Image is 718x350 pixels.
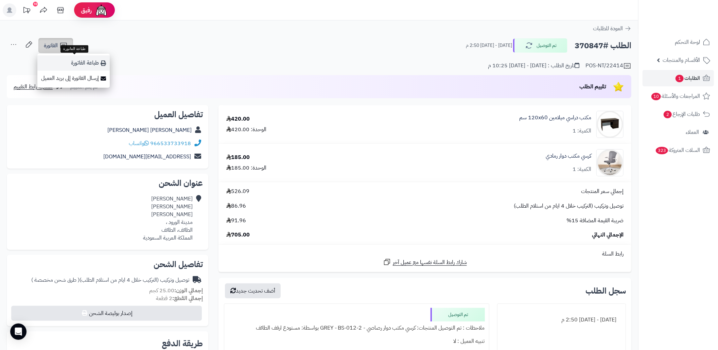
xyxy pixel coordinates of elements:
a: مكتب دراسي ميلامين 120x60 سم [519,114,591,122]
a: السلات المتروكة323 [643,142,714,158]
span: شارك رابط السلة نفسها مع عميل آخر [393,259,467,266]
a: واتساب [129,139,149,147]
div: تنبيه العميل : لا [228,335,485,348]
span: 1 [676,75,684,82]
a: كرسي مكتب دوار رمادي [546,152,591,160]
button: إصدار بوليصة الشحن [11,306,202,321]
img: 1746534583-1746355290059-2-90x90.jpg [597,149,623,176]
h2: الطلب #370847 [575,39,631,53]
div: الوحدة: 420.00 [226,126,266,134]
div: الكمية: 1 [573,165,591,173]
a: 966533733918 [150,139,191,147]
div: 420.00 [226,115,250,123]
button: تم التوصيل [513,38,567,53]
div: الكمية: 1 [573,127,591,135]
h2: طريقة الدفع [162,339,203,348]
div: POS-NT/22414 [585,62,631,70]
span: السلات المتروكة [655,145,700,155]
span: 323 [656,147,668,154]
div: ملاحظات : تم التوصيل المنتجات: كرسي مكتب دوار رصاصي - GREY - BS-012-2 بواسطة: مستودع ارفف الطائف [228,321,485,335]
div: 10 [33,2,38,6]
div: 185.00 [226,154,250,161]
span: لوحة التحكم [675,37,700,47]
a: لوحة التحكم [643,34,714,50]
div: طباعة الفاتورة [60,45,88,53]
span: توصيل وتركيب (التركيب خلال 4 ايام من استلام الطلب) [514,202,624,210]
span: 86.96 [226,202,246,210]
h2: عنوان الشحن [12,179,203,187]
h2: تفاصيل الشحن [12,260,203,268]
span: ( طرق شحن مخصصة ) [31,276,80,284]
a: [EMAIL_ADDRESS][DOMAIN_NAME] [103,153,191,161]
span: طلبات الإرجاع [663,109,700,119]
h3: سجل الطلب [585,287,626,295]
a: مشاركة رابط التقييم [14,83,64,91]
a: تحديثات المنصة [18,3,35,19]
a: [PERSON_NAME] [PERSON_NAME] [107,126,192,134]
img: 1725978314-220614010288-90x90.jpg [597,111,623,138]
a: شارك رابط السلة نفسها مع عميل آخر [383,258,467,266]
span: ضريبة القيمة المضافة 15% [566,217,624,225]
div: رابط السلة [221,250,629,258]
a: إرسال الفاتورة إلى بريد العميل [37,71,110,86]
span: مشاركة رابط التقييم [14,83,53,91]
a: المراجعات والأسئلة10 [643,88,714,104]
span: 91.96 [226,217,246,225]
div: توصيل وتركيب (التركيب خلال 4 ايام من استلام الطلب) [31,276,189,284]
span: الطلبات [675,73,700,83]
div: Open Intercom Messenger [10,323,27,340]
a: طباعة الفاتورة [37,55,110,71]
span: الفاتورة [44,41,58,50]
span: العملاء [686,127,699,137]
div: [PERSON_NAME] [PERSON_NAME] [PERSON_NAME] مدينة الورود ، الطائف، الطائف المملكة العربية السعودية [143,195,193,242]
span: تقييم الطلب [579,83,606,91]
small: [DATE] - [DATE] 2:50 م [466,42,512,49]
div: الوحدة: 185.00 [226,164,266,172]
strong: إجمالي الوزن: [174,286,203,295]
a: العملاء [643,124,714,140]
a: الفاتورة [38,38,73,53]
a: العودة للطلبات [593,24,631,33]
span: 2 [664,111,672,118]
strong: إجمالي القطع: [172,294,203,302]
div: [DATE] - [DATE] 2:50 م [502,313,621,327]
h2: تفاصيل العميل [12,110,203,119]
span: الأقسام والمنتجات [663,55,700,65]
span: 10 [651,93,661,100]
small: 25.00 كجم [149,286,203,295]
small: 2 قطعة [156,294,203,302]
div: تاريخ الطلب : [DATE] - [DATE] 10:25 م [488,62,579,70]
a: طلبات الإرجاع2 [643,106,714,122]
span: الإجمالي النهائي [592,231,624,239]
img: ai-face.png [94,3,108,17]
span: العودة للطلبات [593,24,623,33]
span: المراجعات والأسئلة [651,91,700,101]
span: إجمالي سعر المنتجات [581,188,624,195]
span: رفيق [81,6,92,14]
button: أضف تحديث جديد [225,283,281,298]
div: تم التوصيل [431,308,485,321]
span: 705.00 [226,231,250,239]
span: 526.09 [226,188,249,195]
a: الطلبات1 [643,70,714,86]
